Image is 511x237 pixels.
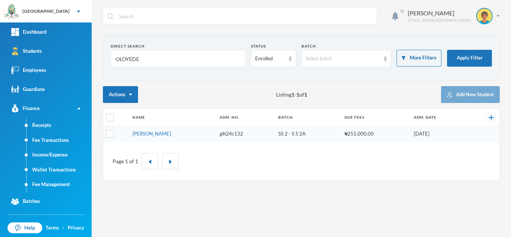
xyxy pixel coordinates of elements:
[7,222,42,234] a: Help
[302,43,391,49] div: Batch
[22,8,70,15] div: [GEOGRAPHIC_DATA]
[11,85,45,93] div: Guardians
[447,50,492,67] button: Apply Filter
[11,28,46,36] div: Dashboard
[408,9,471,18] div: [PERSON_NAME]
[107,13,114,20] img: search
[113,157,138,165] div: Page 1 of 1
[410,126,467,142] td: [DATE]
[111,43,245,49] div: Direct Search
[216,109,275,126] th: Adm. No.
[408,18,471,23] div: [EMAIL_ADDRESS][DOMAIN_NAME]
[11,66,46,74] div: Employees
[103,86,138,103] button: Actions
[410,109,467,126] th: Adm. Date
[11,104,40,112] div: Finance
[477,9,492,24] img: STUDENT
[441,86,500,103] button: Add New Student
[132,131,171,137] a: [PERSON_NAME]
[251,43,296,49] div: Status
[276,91,307,98] span: Listing - of
[63,224,64,232] div: ·
[118,8,373,25] input: Search
[27,177,92,192] a: Fee Management
[291,91,294,98] b: 1
[129,109,216,126] th: Name
[11,47,42,55] div: Students
[27,133,92,148] a: Fee Transactions
[306,55,380,63] div: Select batch
[489,115,494,120] img: +
[27,148,92,162] a: Income/Expense
[4,4,19,19] img: logo
[341,109,410,126] th: Due Fees
[304,91,307,98] b: 1
[11,198,40,206] div: Batches
[46,224,59,232] a: Terms
[115,51,241,67] input: Name, Admin No, Phone number, Email Address
[397,50,441,67] button: More Filters
[341,126,410,142] td: ₦255,000.00
[275,126,340,142] td: SS 2 - S S 2A
[275,109,340,126] th: Batch
[27,118,92,133] a: Receipts
[68,224,84,232] a: Privacy
[27,162,92,177] a: Wallet Transactions
[255,55,285,63] div: Enrolled
[296,91,299,98] b: 1
[216,126,275,142] td: glh24c132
